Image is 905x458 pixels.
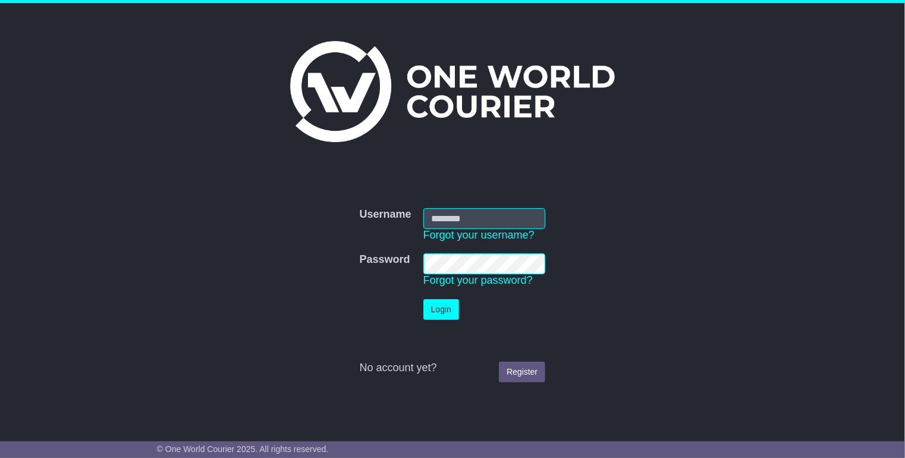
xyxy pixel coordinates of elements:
[423,274,533,286] a: Forgot your password?
[157,444,329,454] span: © One World Courier 2025. All rights reserved.
[423,299,459,320] button: Login
[360,208,411,221] label: Username
[360,362,546,375] div: No account yet?
[360,253,410,266] label: Password
[499,362,545,382] a: Register
[423,229,535,241] a: Forgot your username?
[290,41,615,142] img: One World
